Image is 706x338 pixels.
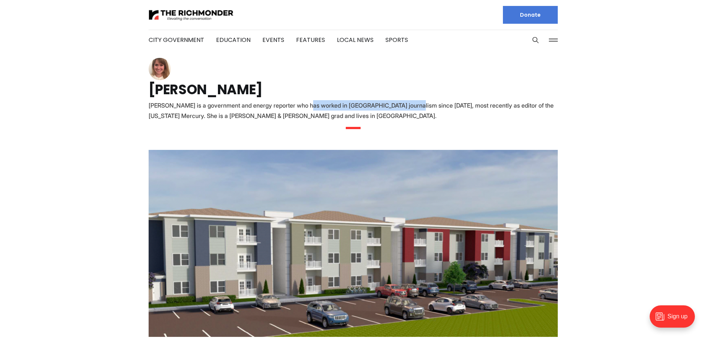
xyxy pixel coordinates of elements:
[296,36,325,44] a: Features
[149,100,558,121] div: [PERSON_NAME] is a government and energy reporter who has worked in [GEOGRAPHIC_DATA] journalism ...
[530,35,541,46] button: Search this site
[643,302,706,338] iframe: portal-trigger
[385,36,408,44] a: Sports
[149,9,234,22] img: The Richmonder
[337,36,374,44] a: Local News
[149,84,558,96] h1: [PERSON_NAME]
[149,58,171,80] img: Sarah Vogelsong
[216,36,251,44] a: Education
[149,36,204,44] a: City Government
[262,36,284,44] a: Events
[503,6,558,24] a: Donate
[149,150,558,337] img: Promised sidewalk investments win Snead Road affordable housing project approval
